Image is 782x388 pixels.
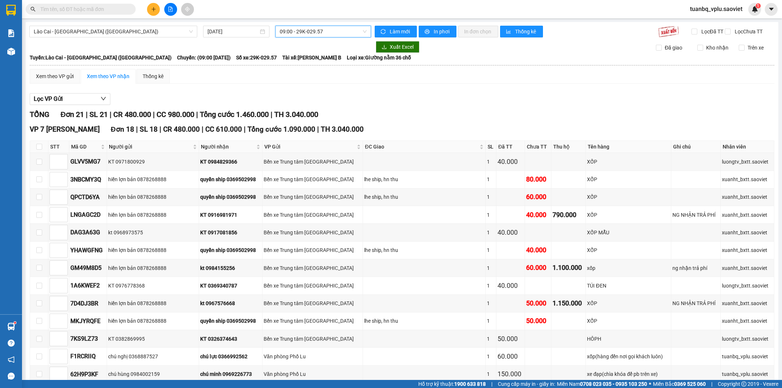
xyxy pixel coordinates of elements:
[200,282,261,290] div: KT 0369340787
[30,7,36,12] span: search
[60,110,84,119] span: Đơn 21
[69,188,107,206] td: QPCTD6YA
[202,125,203,133] span: |
[264,211,362,219] div: Bến xe Trung tâm [GEOGRAPHIC_DATA]
[262,330,363,348] td: Bến xe Trung tâm Lào Cai
[498,369,524,379] div: 150.000
[684,4,748,14] span: tuanbq_vplu.saoviet
[143,72,164,80] div: Thống kê
[69,330,107,348] td: 7KS9LZ73
[526,192,550,202] div: 60.000
[587,158,669,166] div: XỐP
[30,125,100,133] span: VP 7 [PERSON_NAME]
[375,26,417,37] button: syncLàm mới
[552,263,584,273] div: 1.100.000
[264,370,362,378] div: Văn phòng Phố Lu
[487,228,495,237] div: 1
[487,317,495,325] div: 1
[722,158,773,166] div: luongtv_bxtt.saoviet
[201,143,255,151] span: Người nhận
[587,193,669,201] div: XỐP
[30,55,172,61] b: Tuyến: Lào Cai - [GEOGRAPHIC_DATA] ([GEOGRAPHIC_DATA])
[177,54,231,62] span: Chuyến: (09:00 [DATE])
[722,211,773,219] div: xuanht_bxtt.saoviet
[756,3,761,8] sup: 1
[722,352,773,360] div: tuanbq_vplu.saoviet
[752,6,758,12] img: icon-new-feature
[722,228,773,237] div: xuanht_bxtt.saoviet
[108,299,198,307] div: hiền lợn bản 0878268888
[7,48,15,55] img: warehouse-icon
[491,380,492,388] span: |
[722,282,773,290] div: luongtv_bxtt.saoviet
[69,312,107,330] td: MKJYRQFE
[526,245,550,255] div: 40.000
[264,246,362,254] div: Bến xe Trung tâm [GEOGRAPHIC_DATA]
[30,93,110,105] button: Lọc VP Gửi
[200,335,261,343] div: KT 0326374643
[147,3,160,16] button: plus
[672,299,720,307] div: NG NHẬN TRẢ PHÍ
[70,352,106,361] div: F1RCRIIQ
[662,44,685,52] span: Đã giao
[418,380,486,388] span: Hỗ trợ kỹ thuật:
[70,193,106,202] div: QPCTD6YA
[70,246,106,255] div: YHAWGFNG
[347,54,411,62] span: Loại xe: Giường nằm 36 chỗ
[244,125,246,133] span: |
[487,352,495,360] div: 1
[36,72,74,80] div: Xem theo VP gửi
[48,141,69,153] th: STT
[658,26,679,37] img: 9k=
[181,3,194,16] button: aim
[200,175,261,183] div: quyền ship 0369502998
[526,263,550,273] div: 60.000
[722,246,773,254] div: xuanht_bxtt.saoviet
[70,210,106,219] div: LNGAGC2D
[264,158,362,166] div: Bến xe Trung tâm [GEOGRAPHIC_DATA]
[757,3,759,8] span: 1
[487,246,495,254] div: 1
[525,141,551,153] th: Chưa TT
[500,26,543,37] button: bar-chartThống kê
[200,246,261,254] div: quyền ship 0369502998
[69,295,107,312] td: 7D4DJ3BR
[390,28,411,36] span: Làm mới
[434,28,451,36] span: In phơi
[498,334,524,344] div: 50.000
[722,264,773,272] div: xuanht_bxtt.saoviet
[580,381,647,387] strong: 0708 023 035 - 0935 103 250
[264,193,362,201] div: Bến xe Trung tâm [GEOGRAPHIC_DATA]
[70,157,106,166] div: GLVV5MG7
[264,175,362,183] div: Bến xe Trung tâm [GEOGRAPHIC_DATA]
[86,110,88,119] span: |
[264,228,362,237] div: Bến xe Trung tâm [GEOGRAPHIC_DATA]
[381,29,387,35] span: sync
[69,348,107,365] td: F1RCRIIQ
[498,380,555,388] span: Cung cấp máy in - giấy in:
[70,175,106,184] div: 3NBCMY3Q
[262,295,363,312] td: Bến xe Trung tâm Lào Cai
[30,110,49,119] span: TỔNG
[454,381,486,387] strong: 1900 633 818
[741,381,746,387] span: copyright
[274,110,318,119] span: TH 3.040.000
[321,125,364,133] span: TH 3.040.000
[487,299,495,307] div: 1
[69,242,107,259] td: YHAWGFNG
[552,298,584,308] div: 1.150.000
[70,316,106,326] div: MKJYRQFE
[110,110,111,119] span: |
[200,299,261,307] div: kt 0967576668
[364,175,484,183] div: lhe ship, hn thu
[247,125,315,133] span: Tổng cước 1.090.000
[526,210,550,220] div: 40.000
[487,158,495,166] div: 1
[69,153,107,171] td: GLVV5MG7
[317,125,319,133] span: |
[722,299,773,307] div: xuanht_bxtt.saoviet
[264,282,362,290] div: Bến xe Trung tâm [GEOGRAPHIC_DATA]
[205,125,242,133] span: CC 610.000
[69,277,107,294] td: 1A6KWEF2
[721,141,774,153] th: Nhân viên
